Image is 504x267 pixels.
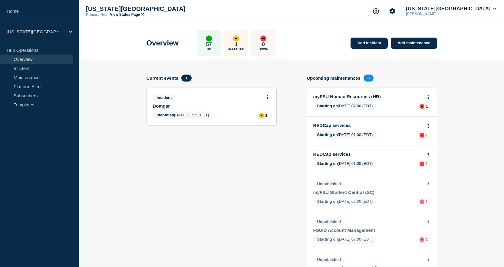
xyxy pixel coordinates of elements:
[313,228,423,233] a: FSUID Account Management
[262,42,265,48] p: 0
[391,38,437,49] a: Add maintenance
[260,35,266,42] div: down
[153,103,262,108] a: Bomgar
[153,112,213,119] span: [DATE] 11:25 (EDT)
[153,94,176,101] span: Incident
[420,104,424,109] div: down
[405,12,468,16] p: [PERSON_NAME]
[313,131,377,139] span: [DATE] 01:00 (EDT)
[426,199,428,204] p: 1
[110,12,143,17] a: View Status Page
[313,123,423,128] a: REDCap services
[420,133,424,138] div: down
[265,113,267,118] p: 1
[313,160,377,168] span: [DATE] 01:00 (EDT)
[313,198,377,206] span: [DATE] 07:00 (EDT)
[313,256,345,263] span: Unpublished
[259,48,268,51] p: Down
[181,75,191,82] span: 1
[233,35,239,42] div: affected
[7,29,65,34] p: [US_STATE][GEOGRAPHIC_DATA]
[313,102,377,110] span: [DATE] 07:00 (EDT)
[307,75,361,81] h4: Upcoming maintenances
[405,6,497,12] button: [US_STATE][GEOGRAPHIC_DATA]
[313,180,345,187] span: Unpublished
[313,94,423,99] a: myFSU Human Resources (HR)
[313,236,377,244] span: [DATE] 07:00 (EST)
[351,38,388,49] a: Add incident
[206,42,212,48] p: 57
[386,5,399,18] button: Account settings
[317,104,338,108] span: Starting on
[426,104,428,108] p: 1
[426,237,428,242] p: 1
[86,5,207,12] p: [US_STATE][GEOGRAPHIC_DATA]
[420,162,424,166] div: down
[313,218,345,225] span: Unpublished
[317,237,338,242] span: Starting on
[317,132,338,137] span: Starting on
[420,199,424,204] div: down
[206,35,212,42] div: up
[207,48,211,51] p: Up
[364,75,374,82] span: 8
[228,48,244,51] p: Affected
[235,42,238,48] p: 1
[370,5,382,18] button: Support
[313,152,423,157] a: REDCap services
[313,190,423,195] a: myFSU Student Central (SC)
[426,133,428,137] p: 1
[426,162,428,166] p: 1
[317,199,338,204] span: Starting on
[259,113,264,118] div: affected
[157,113,174,117] span: Identified
[147,39,179,47] h1: Overview
[420,237,424,242] div: down
[86,12,107,17] p: Primary Hub
[317,161,338,166] span: Starting on
[147,75,179,81] h4: Current events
